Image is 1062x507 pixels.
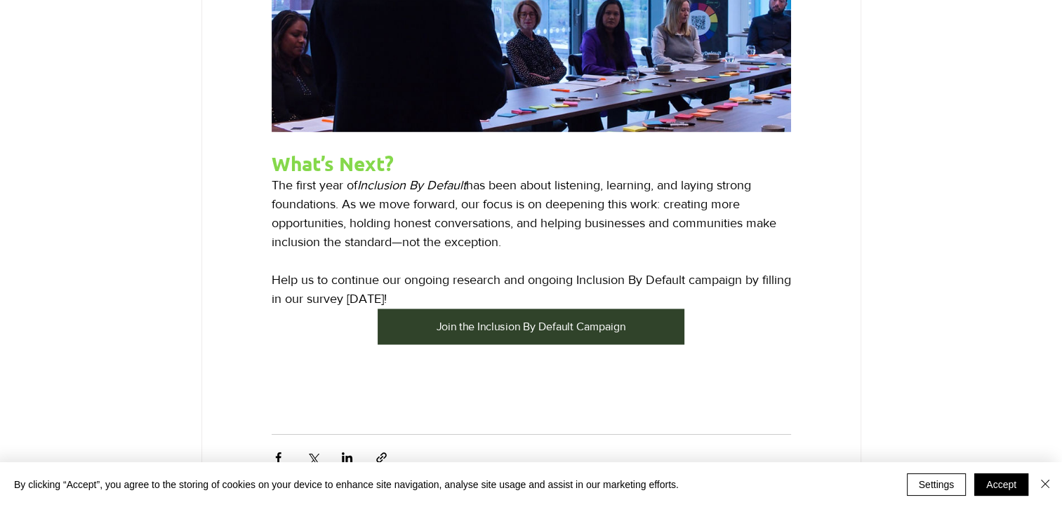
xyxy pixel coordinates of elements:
button: Share via X (Twitter) [306,451,319,464]
span: Inclusion By Default [357,178,466,192]
button: Accept [974,473,1028,496]
div: Join the Inclusion By Default Campaign [394,319,668,334]
button: Share via link [375,451,388,464]
button: Share via LinkedIn [340,451,354,464]
span: The first year of [272,178,357,192]
img: Close [1037,475,1054,492]
button: Settings [907,473,967,496]
span: has been about listening, learning, and laying strong foundations. As we move forward, our focus ... [272,178,780,249]
span: By clicking “Accept”, you agree to the storing of cookies on your device to enhance site navigati... [14,478,679,491]
span: What’s Next? [272,151,394,175]
button: Close [1037,473,1054,496]
a: Join the Inclusion By Default Campaign [378,309,684,344]
button: Share via Facebook [272,451,285,464]
span: Help us to continue our ongoing research and ongoing Inclusion By Default campaign by filling in ... [272,273,795,306]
